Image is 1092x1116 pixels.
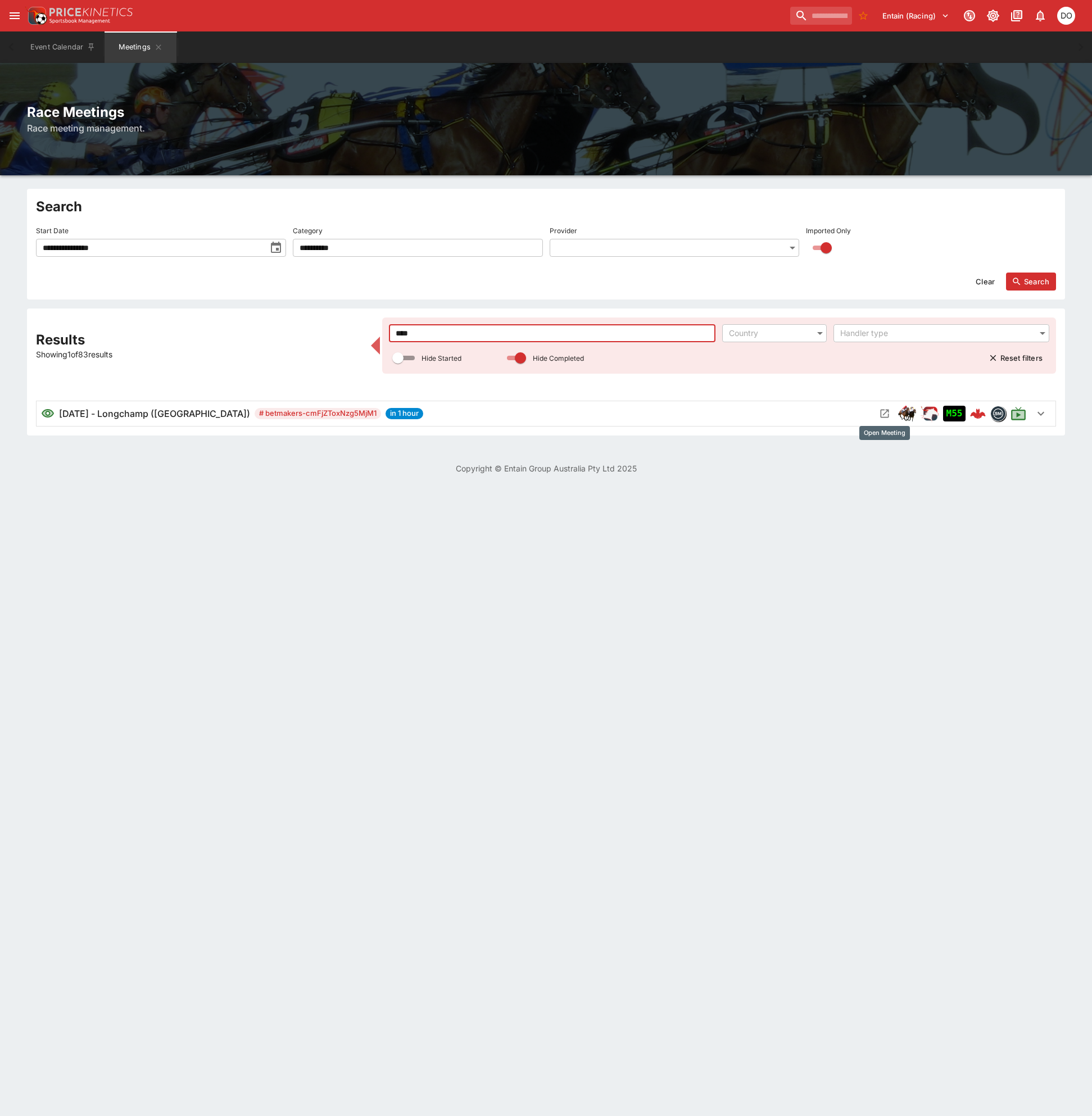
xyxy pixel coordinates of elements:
p: Hide Completed [533,353,584,363]
p: Category [293,226,323,235]
svg: Live [1011,406,1026,421]
p: Imported Only [806,226,851,235]
img: logo-cerberus--red.svg [970,406,986,421]
p: Start Date [36,226,69,235]
h6: [DATE] - Longchamp ([GEOGRAPHIC_DATA]) [59,407,250,420]
button: toggle date time picker [266,238,286,258]
h6: Race meeting management. [27,121,1065,135]
button: Search [1006,273,1056,291]
input: search [790,7,852,25]
span: # betmakers-cmFjZToxNzg5MjM1 [255,408,381,419]
span: in 1 hour [386,408,423,419]
button: Meetings [105,31,176,63]
button: No Bookmarks [854,7,872,25]
img: horse_racing.png [898,405,916,423]
div: horse_racing [898,405,916,423]
button: Documentation [1007,6,1027,26]
button: Clear [969,273,1002,291]
div: Imported to Jetbet as OPEN [943,406,966,421]
img: Sportsbook Management [49,19,110,24]
button: Toggle light/dark mode [983,6,1003,26]
div: ParallelRacing Handler [921,405,939,423]
p: Hide Started [422,353,461,363]
img: racing.png [921,405,939,423]
button: Daniel Olerenshaw [1054,3,1079,28]
div: Open Meeting [859,426,910,440]
svg: Visible [41,407,55,420]
p: Showing 1 of 83 results [36,348,364,360]
h2: Results [36,331,364,348]
button: Select Tenant [876,7,956,25]
div: betmakers [990,406,1006,421]
div: Handler type [840,328,1031,339]
button: open drawer [4,6,25,26]
img: PriceKinetics Logo [25,4,47,27]
h2: Search [36,198,1056,215]
button: Notifications [1030,6,1050,26]
h2: Race Meetings [27,103,1065,121]
button: Reset filters [982,349,1049,367]
img: PriceKinetics [49,8,133,16]
img: betmakers.png [991,406,1005,421]
p: Provider [550,226,577,235]
div: Country [729,328,809,339]
div: Daniel Olerenshaw [1057,7,1075,25]
button: Connected to PK [959,6,980,26]
button: Event Calendar [24,31,102,63]
button: Open Meeting [876,405,894,423]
